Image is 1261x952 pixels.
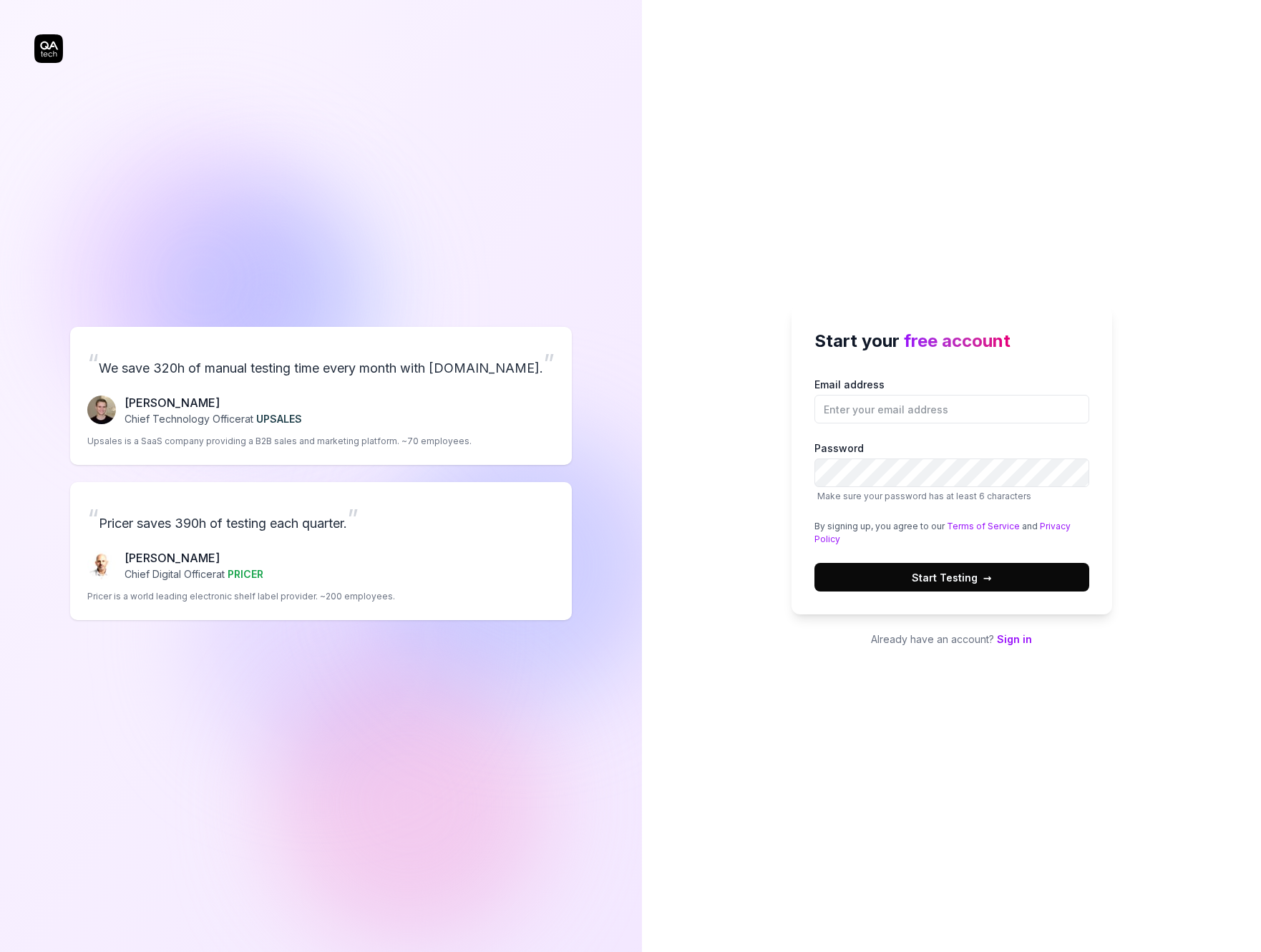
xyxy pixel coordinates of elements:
span: ” [347,503,359,534]
span: ” [543,348,555,379]
p: Pricer is a world leading electronic shelf label provider. ~200 employees. [87,590,395,603]
button: Start Testing→ [814,563,1089,592]
h2: Start your [814,328,1089,354]
span: → [983,570,992,585]
p: [PERSON_NAME] [125,549,263,566]
p: We save 320h of manual testing time every month with [DOMAIN_NAME]. [87,344,555,383]
img: Fredrik Seidl [87,396,116,424]
p: Chief Digital Officer at [125,566,263,581]
span: Make sure your password has at least 6 characters [817,491,1031,501]
a: “We save 320h of manual testing time every month with [DOMAIN_NAME].”Fredrik Seidl[PERSON_NAME]Ch... [70,327,572,465]
label: Password [814,441,1089,503]
input: Email address [814,395,1089,423]
span: Start Testing [912,570,992,585]
p: [PERSON_NAME] [125,394,302,411]
p: Already have an account? [792,632,1112,647]
img: Chris Chalkitis [87,551,116,579]
input: PasswordMake sure your password has at least 6 characters [814,458,1089,487]
a: “Pricer saves 390h of testing each quarter.”Chris Chalkitis[PERSON_NAME]Chief Digital Officerat P... [70,482,572,620]
a: Sign in [997,633,1032,645]
a: Terms of Service [947,521,1020,531]
label: Email address [814,377,1089,423]
span: UPSALES [256,413,302,425]
p: Chief Technology Officer at [125,411,302,426]
p: Upsales is a SaaS company providing a B2B sales and marketing platform. ~70 employees. [87,435,472,448]
div: By signing up, you agree to our and [814,520,1089,546]
p: Pricer saves 390h of testing each quarter. [87,499,555,538]
span: “ [87,348,99,379]
span: PRICER [228,568,263,580]
span: free account [904,330,1011,351]
span: “ [87,503,99,534]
